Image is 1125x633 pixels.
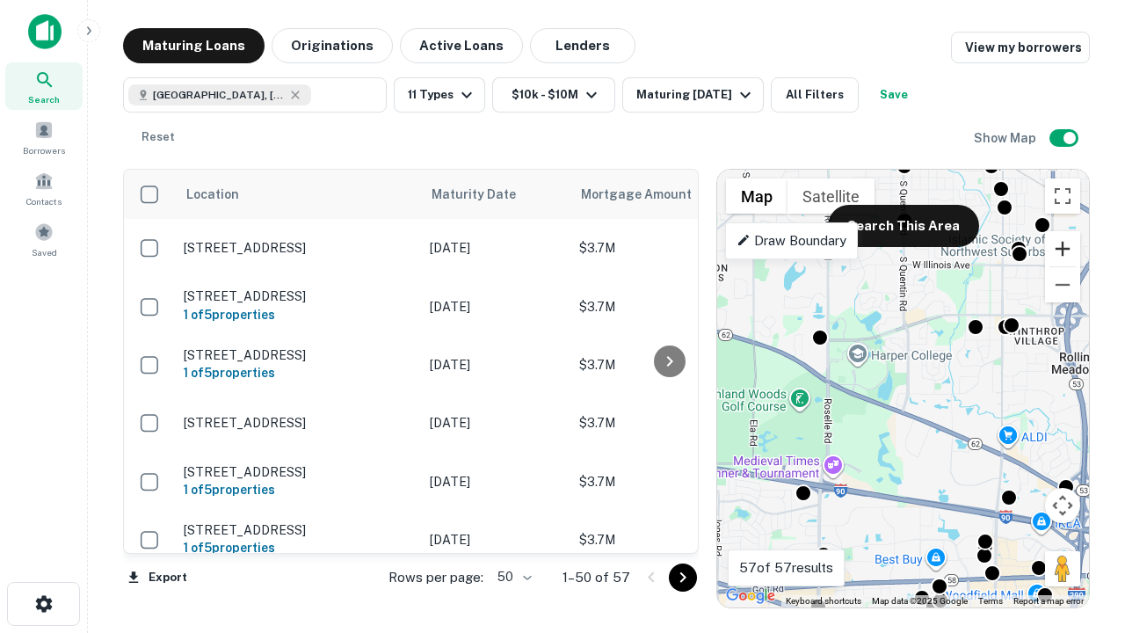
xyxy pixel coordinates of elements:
[726,178,787,214] button: Show street map
[421,170,570,219] th: Maturity Date
[974,128,1039,148] h6: Show Map
[579,413,755,433] p: $3.7M
[1045,178,1080,214] button: Toggle fullscreen view
[5,113,83,161] a: Borrowers
[123,28,265,63] button: Maturing Loans
[432,184,539,205] span: Maturity Date
[771,77,859,113] button: All Filters
[978,596,1003,606] a: Terms (opens in new tab)
[430,355,562,375] p: [DATE]
[272,28,393,63] button: Originations
[787,178,875,214] button: Show satellite imagery
[492,77,615,113] button: $10k - $10M
[722,585,780,608] img: Google
[430,530,562,549] p: [DATE]
[185,184,239,205] span: Location
[579,238,755,258] p: $3.7M
[636,84,756,105] div: Maturing [DATE]
[184,305,412,324] h6: 1 of 5 properties
[153,87,285,103] span: [GEOGRAPHIC_DATA], [GEOGRAPHIC_DATA]
[184,240,412,256] p: [STREET_ADDRESS]
[562,567,630,588] p: 1–50 of 57
[184,347,412,363] p: [STREET_ADDRESS]
[23,143,65,157] span: Borrowers
[184,538,412,557] h6: 1 of 5 properties
[570,170,764,219] th: Mortgage Amount
[184,363,412,382] h6: 1 of 5 properties
[130,120,186,155] button: Reset
[28,14,62,49] img: capitalize-icon.png
[579,472,755,491] p: $3.7M
[430,238,562,258] p: [DATE]
[175,170,421,219] th: Location
[1013,596,1084,606] a: Report a map error
[26,194,62,208] span: Contacts
[579,297,755,316] p: $3.7M
[722,585,780,608] a: Open this area in Google Maps (opens a new window)
[184,464,412,480] p: [STREET_ADDRESS]
[32,245,57,259] span: Saved
[828,205,979,247] button: Search This Area
[490,564,534,590] div: 50
[530,28,635,63] button: Lenders
[579,355,755,375] p: $3.7M
[786,595,861,608] button: Keyboard shortcuts
[739,557,833,578] p: 57 of 57 results
[717,170,1089,608] div: 0 0
[1045,231,1080,266] button: Zoom in
[184,288,412,304] p: [STREET_ADDRESS]
[951,32,1090,63] a: View my borrowers
[581,184,715,205] span: Mortgage Amount
[430,472,562,491] p: [DATE]
[737,230,846,251] p: Draw Boundary
[622,77,764,113] button: Maturing [DATE]
[184,522,412,538] p: [STREET_ADDRESS]
[123,564,192,591] button: Export
[184,480,412,499] h6: 1 of 5 properties
[579,530,755,549] p: $3.7M
[5,164,83,212] a: Contacts
[5,62,83,110] a: Search
[1045,488,1080,523] button: Map camera controls
[184,415,412,431] p: [STREET_ADDRESS]
[28,92,60,106] span: Search
[430,413,562,433] p: [DATE]
[669,564,697,592] button: Go to next page
[388,567,483,588] p: Rows per page:
[400,28,523,63] button: Active Loans
[430,297,562,316] p: [DATE]
[1045,267,1080,302] button: Zoom out
[5,215,83,263] a: Saved
[866,77,922,113] button: Save your search to get updates of matches that match your search criteria.
[872,596,968,606] span: Map data ©2025 Google
[1037,492,1125,577] iframe: Chat Widget
[394,77,485,113] button: 11 Types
